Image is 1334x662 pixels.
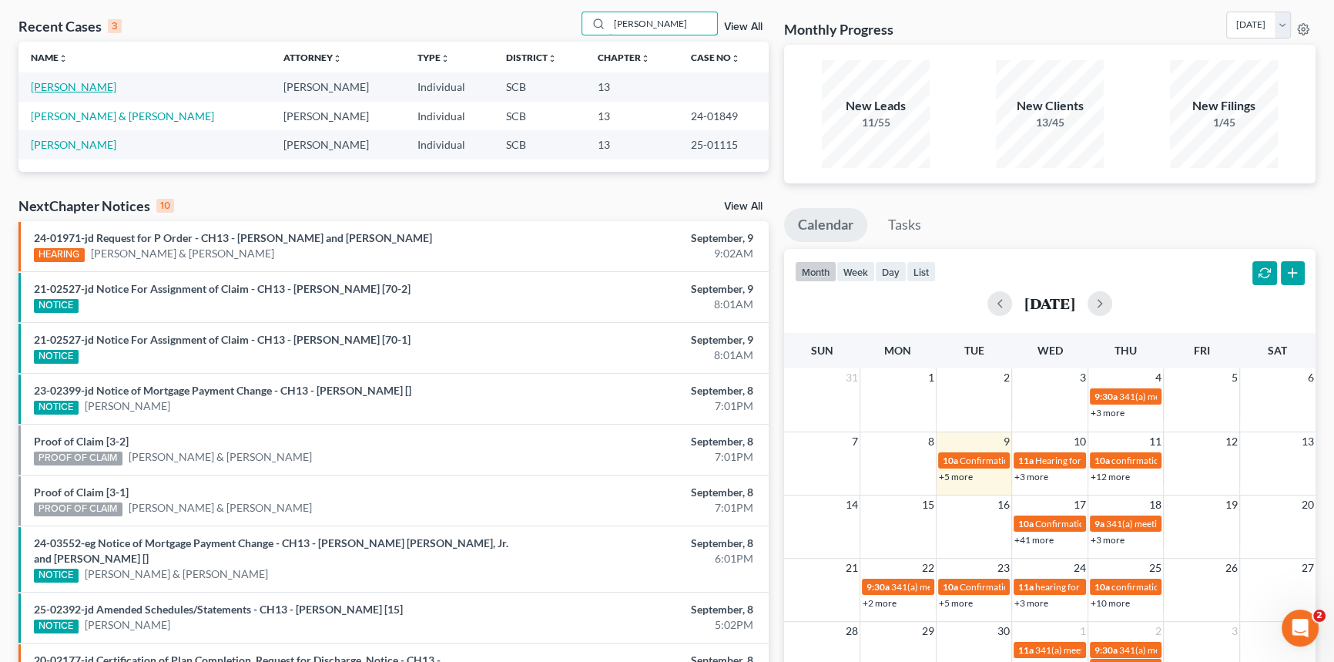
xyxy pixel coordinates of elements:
[31,138,116,151] a: [PERSON_NAME]
[609,12,717,35] input: Search by name...
[1014,534,1054,546] a: +41 more
[1170,97,1278,115] div: New Filings
[271,102,405,130] td: [PERSON_NAME]
[1014,471,1048,482] a: +3 more
[524,332,753,348] div: September, 9
[524,281,753,297] div: September, 9
[844,622,860,640] span: 28
[1094,581,1110,593] span: 10a
[524,398,753,414] div: 7:01PM
[333,54,342,63] i: unfold_more
[85,398,170,414] a: [PERSON_NAME]
[1002,368,1011,387] span: 2
[875,261,907,282] button: day
[31,109,214,123] a: [PERSON_NAME] & [PERSON_NAME]
[884,344,911,357] span: Mon
[524,434,753,449] div: September, 8
[1154,368,1163,387] span: 4
[417,52,450,63] a: Typeunfold_more
[1230,622,1239,640] span: 3
[34,248,85,262] div: HEARING
[996,115,1104,130] div: 13/45
[34,282,411,295] a: 21-02527-jd Notice For Assignment of Claim - CH13 - [PERSON_NAME] [70-2]
[524,246,753,261] div: 9:02AM
[724,201,763,212] a: View All
[784,20,893,39] h3: Monthly Progress
[1018,518,1034,529] span: 10a
[960,455,1135,466] span: Confirmation hearing for [PERSON_NAME]
[524,500,753,516] div: 7:01PM
[524,485,753,500] div: September, 8
[1072,496,1088,514] span: 17
[939,471,973,482] a: +5 more
[1035,518,1212,529] span: Confirmation Hearing for [PERSON_NAME]
[996,559,1011,577] span: 23
[585,72,679,101] td: 13
[1072,559,1088,577] span: 24
[1119,644,1268,656] span: 341(a) meeting for [PERSON_NAME]
[505,52,556,63] a: Districtunfold_more
[1018,581,1034,593] span: 11a
[641,54,650,63] i: unfold_more
[1094,455,1110,466] span: 10a
[943,455,958,466] span: 10a
[34,384,411,397] a: 23-02399-jd Notice of Mortgage Payment Change - CH13 - [PERSON_NAME] []
[34,231,432,244] a: 24-01971-jd Request for P Order - CH13 - [PERSON_NAME] and [PERSON_NAME]
[920,622,936,640] span: 29
[1035,644,1184,656] span: 341(a) meeting for [PERSON_NAME]
[34,333,411,346] a: 21-02527-jd Notice For Assignment of Claim - CH13 - [PERSON_NAME] [70-1]
[405,130,493,159] td: Individual
[524,348,753,363] div: 8:01AM
[844,368,860,387] span: 31
[996,496,1011,514] span: 16
[1094,391,1118,402] span: 9:30a
[524,449,753,465] div: 7:01PM
[547,54,556,63] i: unfold_more
[679,102,769,130] td: 24-01849
[863,597,897,609] a: +2 more
[34,435,129,448] a: Proof of Claim [3-2]
[811,344,833,357] span: Sun
[1148,432,1163,451] span: 11
[874,208,935,242] a: Tasks
[34,502,122,516] div: PROOF OF CLAIM
[1106,518,1255,529] span: 341(a) meeting for [PERSON_NAME]
[598,52,650,63] a: Chapterunfold_more
[920,559,936,577] span: 22
[524,536,753,551] div: September, 8
[1018,644,1034,656] span: 11a
[1078,368,1088,387] span: 3
[891,581,1040,593] span: 341(a) meeting for [PERSON_NAME]
[129,449,312,465] a: [PERSON_NAME] & [PERSON_NAME]
[524,230,753,246] div: September, 9
[34,486,129,499] a: Proof of Claim [3-1]
[108,19,122,33] div: 3
[34,401,79,415] div: NOTICE
[1224,496,1239,514] span: 19
[1094,518,1104,529] span: 9a
[34,350,79,364] div: NOTICE
[1072,432,1088,451] span: 10
[405,72,493,101] td: Individual
[493,72,585,101] td: SCB
[156,199,174,213] div: 10
[59,54,68,63] i: unfold_more
[1078,622,1088,640] span: 1
[34,299,79,313] div: NOTICE
[1037,344,1062,357] span: Wed
[996,97,1104,115] div: New Clients
[1091,597,1130,609] a: +10 more
[822,97,930,115] div: New Leads
[1300,559,1316,577] span: 27
[866,581,890,593] span: 9:30a
[493,130,585,159] td: SCB
[1282,610,1319,647] iframe: Intercom live chat
[524,551,753,566] div: 6:01PM
[585,130,679,159] td: 13
[1111,581,1285,593] span: confirmation hearing for [PERSON_NAME]
[271,130,405,159] td: [PERSON_NAME]
[1300,432,1316,451] span: 13
[1024,295,1075,311] h2: [DATE]
[524,297,753,312] div: 8:01AM
[1119,391,1268,402] span: 341(a) meeting for [PERSON_NAME]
